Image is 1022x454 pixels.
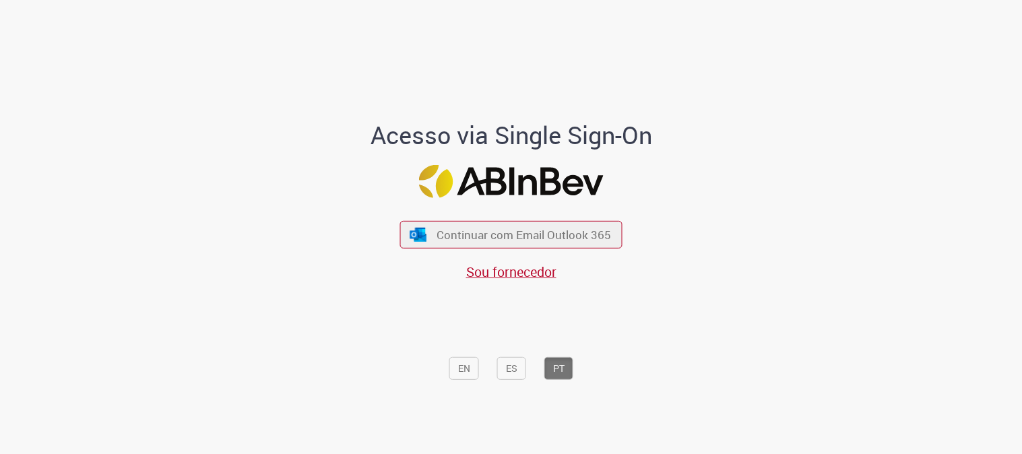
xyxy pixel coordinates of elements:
button: ES [497,357,526,380]
h1: Acesso via Single Sign-On [324,122,698,149]
img: ícone Azure/Microsoft 360 [408,227,427,241]
a: Sou fornecedor [466,263,556,281]
button: EN [449,357,479,380]
img: Logo ABInBev [419,164,604,197]
button: ícone Azure/Microsoft 360 Continuar com Email Outlook 365 [400,221,622,249]
button: PT [544,357,573,380]
span: Continuar com Email Outlook 365 [437,227,611,242]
